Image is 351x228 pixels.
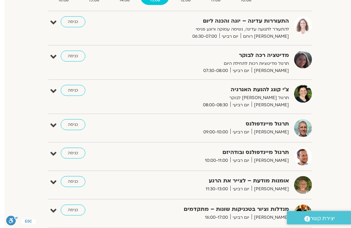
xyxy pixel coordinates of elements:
[226,67,247,74] span: יום רביעי
[226,185,247,193] span: יום רביעי
[236,33,285,40] span: [PERSON_NAME] רוחם
[226,157,247,164] span: יום רביעי
[247,67,285,74] span: [PERSON_NAME]
[137,16,285,26] strong: התעוררות עדינה – יוגה והכנה ליום
[137,176,285,185] strong: אומנות מודעת – לצייר את הרגע
[137,60,285,67] p: תרגול מדיטציות רכות לתחילת היום
[137,94,285,101] p: תרגול [PERSON_NAME] לבוקר
[137,26,285,33] p: להתעורר לתנועה עדינה, נשימה עמוקה ורוגע פנימי
[196,67,226,74] span: 07:30-08:00
[137,85,285,94] strong: צ'י קונג להנעת האנרגיה
[199,185,226,193] span: 11:30-13:00
[196,101,226,109] span: 08:00-08:30
[226,214,247,221] span: יום רביעי
[198,214,226,221] span: 16:00-17:00
[56,51,81,62] a: כניסה
[137,119,285,129] strong: תרגול מיינדפולנס
[215,33,236,40] span: יום רביעי
[185,33,215,40] span: 06:30-07:00
[306,214,330,223] span: יצירת קשר
[56,119,81,130] a: כניסה
[56,16,81,27] a: כניסה
[247,129,285,136] span: [PERSON_NAME]
[137,205,285,214] strong: מנדלות וציור בטכניקות שונות – מתקדמים
[247,101,285,109] span: [PERSON_NAME]
[226,101,247,109] span: יום רביעי
[247,214,285,221] span: [PERSON_NAME]
[247,157,285,164] span: [PERSON_NAME]
[56,205,81,216] a: כניסה
[56,148,81,159] a: כניסה
[196,129,226,136] span: 09:00-10:00
[56,176,81,187] a: כניסה
[56,85,81,96] a: כניסה
[137,51,285,60] strong: מדיטציה רכה לבוקר
[247,185,285,193] span: [PERSON_NAME]
[226,129,247,136] span: יום רביעי
[137,148,285,157] strong: תרגול מיינדפולנס ובודהיזם
[282,211,348,225] a: יצירת קשר
[198,157,226,164] span: 10:00-11:00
